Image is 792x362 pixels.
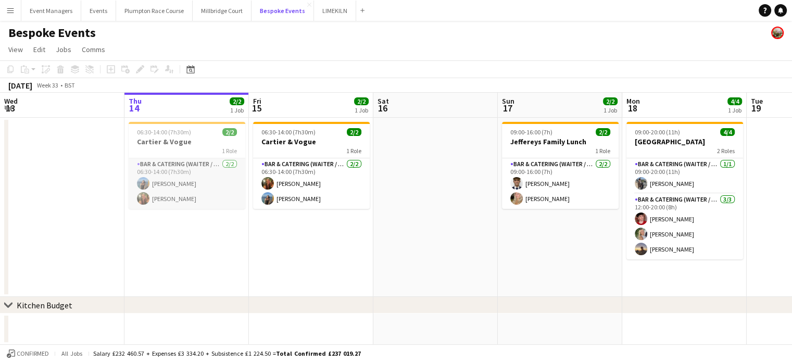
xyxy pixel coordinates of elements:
[4,96,18,106] span: Wed
[33,45,45,54] span: Edit
[355,106,368,114] div: 1 Job
[502,122,619,209] app-job-card: 09:00-16:00 (7h)2/2Jeffereys Family Lunch1 RoleBar & Catering (Waiter / waitress)2/209:00-16:00 (...
[8,45,23,54] span: View
[626,96,640,106] span: Mon
[500,102,514,114] span: 17
[253,158,370,209] app-card-role: Bar & Catering (Waiter / waitress)2/206:30-14:00 (7h30m)[PERSON_NAME][PERSON_NAME]
[129,137,245,146] h3: Cartier & Vogue
[230,106,244,114] div: 1 Job
[354,97,369,105] span: 2/2
[347,128,361,136] span: 2/2
[727,97,742,105] span: 4/4
[626,137,743,146] h3: [GEOGRAPHIC_DATA]
[376,102,389,114] span: 16
[21,1,81,21] button: Event Managers
[4,43,27,56] a: View
[510,128,552,136] span: 09:00-16:00 (7h)
[193,1,252,21] button: Millbridge Court
[34,81,60,89] span: Week 33
[717,147,735,155] span: 2 Roles
[93,349,361,357] div: Salary £232 460.57 + Expenses £3 334.20 + Subsistence £1 224.50 =
[3,102,18,114] span: 13
[29,43,49,56] a: Edit
[116,1,193,21] button: Plumpton Race Course
[378,96,389,106] span: Sat
[261,128,316,136] span: 06:30-14:00 (7h30m)
[749,102,763,114] span: 19
[129,158,245,209] app-card-role: Bar & Catering (Waiter / waitress)2/206:30-14:00 (7h30m)[PERSON_NAME][PERSON_NAME]
[59,349,84,357] span: All jobs
[626,194,743,259] app-card-role: Bar & Catering (Waiter / waitress)3/312:00-20:00 (8h)[PERSON_NAME][PERSON_NAME][PERSON_NAME]
[502,96,514,106] span: Sun
[129,122,245,209] app-job-card: 06:30-14:00 (7h30m)2/2Cartier & Vogue1 RoleBar & Catering (Waiter / waitress)2/206:30-14:00 (7h30...
[253,137,370,146] h3: Cartier & Vogue
[625,102,640,114] span: 18
[252,102,261,114] span: 15
[17,350,49,357] span: Confirmed
[276,349,361,357] span: Total Confirmed £237 019.27
[771,27,784,39] app-user-avatar: Staffing Manager
[81,1,116,21] button: Events
[129,96,142,106] span: Thu
[17,300,72,310] div: Kitchen Budget
[728,106,741,114] div: 1 Job
[751,96,763,106] span: Tue
[502,137,619,146] h3: Jeffereys Family Lunch
[603,97,618,105] span: 2/2
[222,128,237,136] span: 2/2
[230,97,244,105] span: 2/2
[346,147,361,155] span: 1 Role
[52,43,76,56] a: Jobs
[65,81,75,89] div: BST
[253,96,261,106] span: Fri
[253,122,370,209] app-job-card: 06:30-14:00 (7h30m)2/2Cartier & Vogue1 RoleBar & Catering (Waiter / waitress)2/206:30-14:00 (7h30...
[222,147,237,155] span: 1 Role
[635,128,680,136] span: 09:00-20:00 (11h)
[5,348,51,359] button: Confirmed
[595,147,610,155] span: 1 Role
[314,1,356,21] button: LIMEKILN
[82,45,105,54] span: Comms
[127,102,142,114] span: 14
[78,43,109,56] a: Comms
[8,25,96,41] h1: Bespoke Events
[502,158,619,209] app-card-role: Bar & Catering (Waiter / waitress)2/209:00-16:00 (7h)[PERSON_NAME][PERSON_NAME]
[626,122,743,259] app-job-card: 09:00-20:00 (11h)4/4[GEOGRAPHIC_DATA]2 RolesBar & Catering (Waiter / waitress)1/109:00-20:00 (11h...
[720,128,735,136] span: 4/4
[137,128,191,136] span: 06:30-14:00 (7h30m)
[252,1,314,21] button: Bespoke Events
[8,80,32,91] div: [DATE]
[604,106,617,114] div: 1 Job
[56,45,71,54] span: Jobs
[626,158,743,194] app-card-role: Bar & Catering (Waiter / waitress)1/109:00-20:00 (11h)[PERSON_NAME]
[596,128,610,136] span: 2/2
